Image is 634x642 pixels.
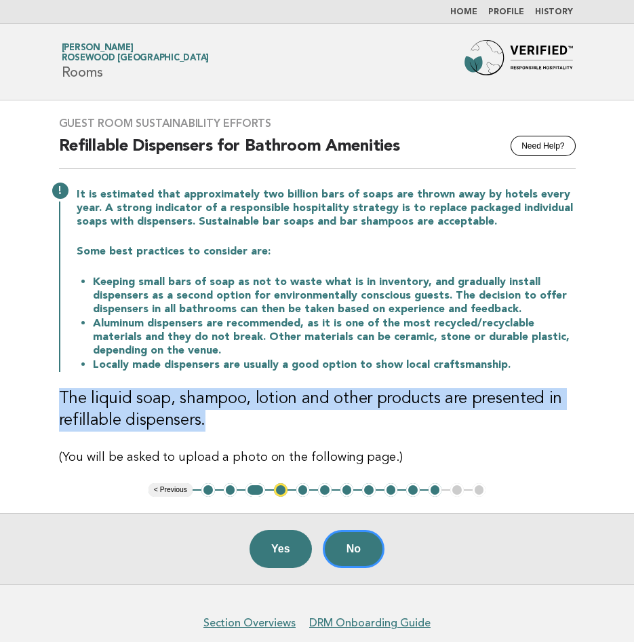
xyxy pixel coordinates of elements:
[296,483,310,497] button: 5
[93,275,576,316] li: Keeping small bars of soap as not to waste what is in inventory, and gradually install dispensers...
[77,245,576,259] p: Some best practices to consider are:
[274,483,288,497] button: 4
[224,483,237,497] button: 2
[429,483,442,497] button: 11
[62,43,210,62] a: [PERSON_NAME]Rosewood [GEOGRAPHIC_DATA]
[59,117,576,130] h3: Guest Room Sustainability Efforts
[323,530,384,568] button: No
[59,388,576,432] h3: The liquid soap, shampoo, lotion and other products are presented in refillable dispensers.
[93,316,576,358] li: Aluminum dispensers are recommended, as it is one of the most recycled/recyclable materials and t...
[59,136,576,169] h2: Refillable Dispensers for Bathroom Amenities
[464,40,573,83] img: Forbes Travel Guide
[384,483,398,497] button: 9
[362,483,376,497] button: 8
[318,483,332,497] button: 6
[148,483,193,497] button: < Previous
[250,530,312,568] button: Yes
[406,483,420,497] button: 10
[203,616,296,630] a: Section Overviews
[62,44,210,79] h1: Rooms
[535,8,573,16] a: History
[488,8,524,16] a: Profile
[201,483,215,497] button: 1
[340,483,354,497] button: 7
[309,616,431,630] a: DRM Onboarding Guide
[62,54,210,63] span: Rosewood [GEOGRAPHIC_DATA]
[77,188,576,229] p: It is estimated that approximately two billion bars of soaps are thrown away by hotels every year...
[511,136,575,156] button: Need Help?
[59,448,576,467] p: (You will be asked to upload a photo on the following page.)
[93,358,576,372] li: Locally made dispensers are usually a good option to show local craftsmanship.
[245,483,265,497] button: 3
[450,8,477,16] a: Home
